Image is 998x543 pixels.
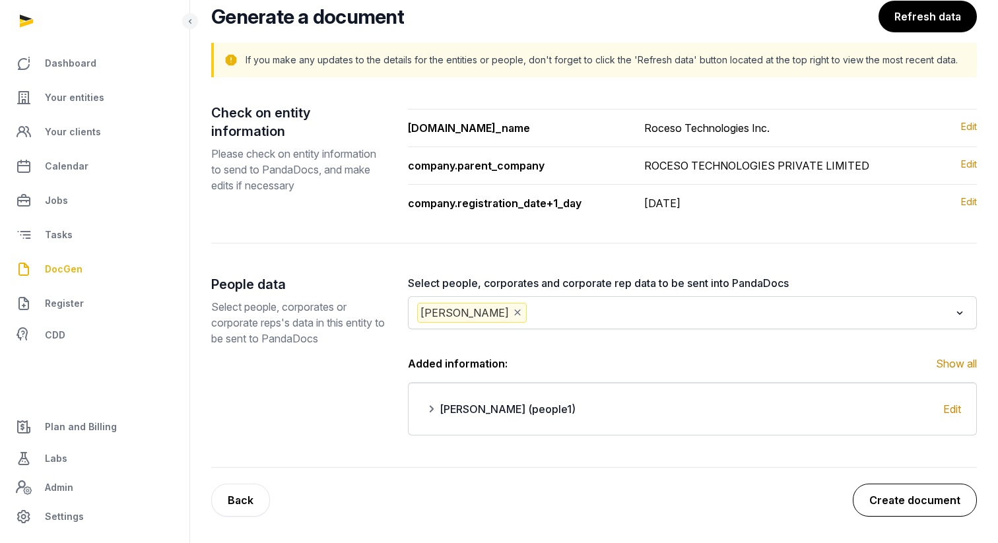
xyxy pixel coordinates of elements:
div: [DOMAIN_NAME]_name [408,120,623,136]
a: CDD [11,322,179,348]
a: Labs [11,443,179,474]
span: Jobs [45,193,68,208]
span: Admin [45,480,73,495]
a: Edit [961,195,977,211]
a: Your clients [11,116,179,148]
span: CDD [45,327,65,343]
span: Plan and Billing [45,419,117,435]
p: If you make any updates to the details for the entities or people, don't forget to click the 'Ref... [246,53,958,67]
a: Your entities [11,82,179,113]
span: Register [45,296,84,311]
span: Settings [45,509,84,525]
h2: Check on entity information [211,104,387,141]
a: Admin [11,474,179,501]
a: Settings [11,501,179,532]
div: Show all [936,356,977,371]
button: Back [211,484,270,517]
span: Your clients [45,124,101,140]
span: [PERSON_NAME] (people1) [440,401,576,417]
input: Search for option [529,303,950,323]
div: Roceso Technologies Inc. [644,120,770,136]
p: Select people, corporates or corporate reps's data in this entity to be sent to PandaDocs [211,299,387,346]
a: Jobs [11,185,179,216]
div: Search for option [415,300,970,325]
span: Labs [45,451,67,466]
a: DocGen [11,253,179,285]
a: Calendar [11,150,179,182]
a: Plan and Billing [11,411,179,443]
a: Dashboard [11,48,179,79]
a: Edit [961,158,977,174]
span: [PERSON_NAME] [417,303,527,323]
span: DocGen [45,261,83,277]
a: Edit [961,120,977,136]
a: Edit [943,402,961,416]
li: Added information: [408,356,977,371]
h2: Generate a document [211,5,404,28]
div: company.registration_date+1_day [408,195,623,211]
button: Create document [853,484,977,517]
div: [DATE] [644,195,681,211]
p: Please check on entity information to send to PandaDocs, and make edits if necessary [211,146,387,193]
h2: People data [211,275,387,294]
a: Tasks [11,219,179,251]
button: Deselect Jane Wang [512,303,523,322]
span: Calendar [45,158,88,174]
button: Refresh data [879,1,977,32]
div: ROCESO TECHNOLOGIES PRIVATE LIMITED [644,158,869,174]
span: Your entities [45,90,104,106]
label: Select people, corporates and corporate rep data to be sent into PandaDocs [408,275,977,291]
span: Dashboard [45,55,96,71]
a: Register [11,288,179,319]
div: company.parent_company [408,158,623,174]
span: Tasks [45,227,73,243]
